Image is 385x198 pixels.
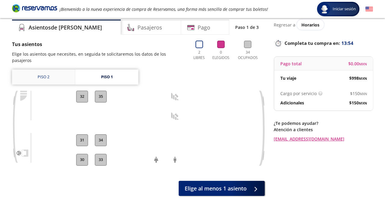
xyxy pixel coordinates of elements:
[185,184,247,193] span: Elige al menos 1 asiento
[95,91,107,103] button: 35
[359,101,367,105] small: MXN
[350,90,367,97] span: $ 150
[301,22,319,28] span: Horarios
[280,100,304,106] p: Adicionales
[12,70,75,85] a: Piso 2
[95,134,107,146] button: 34
[274,39,373,47] p: Completa tu compra en :
[60,6,268,12] em: ¡Bienvenido a la nueva experiencia de compra de Reservamos, una forma más sencilla de comprar tus...
[192,50,206,60] p: 2 Libres
[12,51,186,63] p: Elige los asientos que necesites, en seguida te solicitaremos los datos de los pasajeros
[76,134,88,146] button: 31
[137,23,162,32] h4: Pasajeros
[280,90,317,97] p: Cargo por servicio
[274,120,373,126] p: ¿Te podemos ayudar?
[274,22,295,28] p: Regresar a
[198,23,210,32] h4: Pago
[349,100,367,106] span: $ 150
[274,126,373,133] p: Atención a clientes
[365,5,373,13] button: English
[360,91,367,96] small: MXN
[211,50,231,60] p: 0 Elegidos
[179,181,265,196] button: Elige al menos 1 asiento
[359,76,367,81] small: MXN
[280,60,302,67] p: Pago total
[95,154,107,166] button: 33
[274,20,373,30] div: Regresar a ver horarios
[274,136,373,142] a: [EMAIL_ADDRESS][DOMAIN_NAME]
[359,62,367,66] small: MXN
[76,91,88,103] button: 32
[236,50,260,60] p: 34 Ocupados
[235,24,259,30] p: Paso 1 de 3
[29,23,102,32] h4: Asientos de [PERSON_NAME]
[12,4,57,14] a: Brand Logo
[349,75,367,81] span: $ 998
[75,70,138,85] a: Piso 1
[12,41,186,48] p: Tus asientos
[12,4,57,13] i: Brand Logo
[101,74,113,80] div: Piso 1
[348,60,367,67] span: $ 0.00
[330,6,358,12] span: Iniciar sesión
[341,40,353,47] span: 13:54
[280,75,296,81] p: Tu viaje
[76,154,88,166] button: 30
